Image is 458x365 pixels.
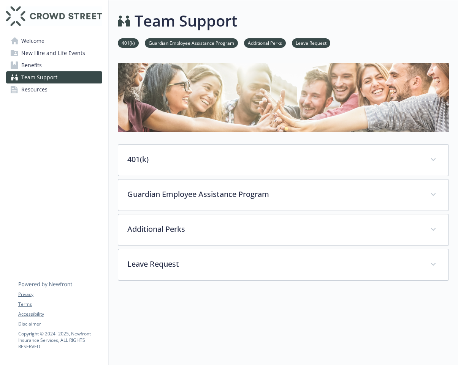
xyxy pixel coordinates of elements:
[127,258,421,270] p: Leave Request
[18,330,102,350] p: Copyright © 2024 - 2025 , Newfront Insurance Services, ALL RIGHTS RESERVED
[18,321,102,327] a: Disclaimer
[118,249,448,280] div: Leave Request
[127,189,421,200] p: Guardian Employee Assistance Program
[18,301,102,308] a: Terms
[6,59,102,71] a: Benefits
[21,47,85,59] span: New Hire and Life Events
[21,83,48,96] span: Resources
[118,214,448,245] div: Additional Perks
[127,223,421,235] p: Additional Perks
[6,35,102,47] a: Welcome
[6,83,102,96] a: Resources
[6,47,102,59] a: New Hire and Life Events
[21,59,42,71] span: Benefits
[6,71,102,83] a: Team Support
[135,9,238,32] h1: Team Support
[18,291,102,298] a: Privacy
[118,39,139,46] a: 401(k)
[118,179,448,211] div: Guardian Employee Assistance Program
[18,311,102,318] a: Accessibility
[118,63,449,132] img: team support page banner
[21,71,57,83] span: Team Support
[21,35,44,47] span: Welcome
[145,39,238,46] a: Guardian Employee Assistance Program
[244,39,286,46] a: Additional Perks
[292,39,330,46] a: Leave Request
[118,145,448,176] div: 401(k)
[127,154,421,165] p: 401(k)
